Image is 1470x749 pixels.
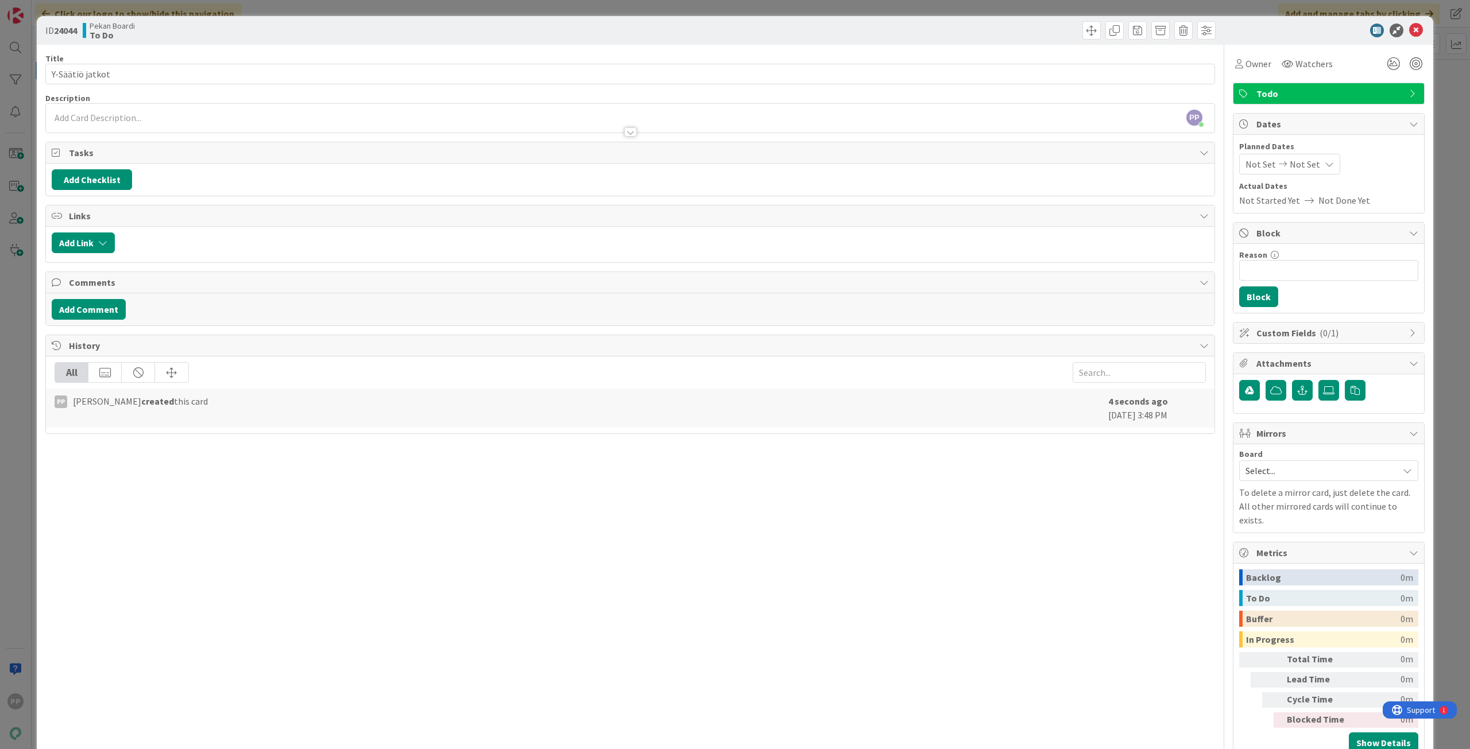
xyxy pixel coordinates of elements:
div: [DATE] 3:48 PM [1108,394,1206,422]
button: Block [1239,286,1278,307]
b: To Do [90,30,135,40]
button: Add Comment [52,299,126,320]
div: 0m [1355,712,1413,728]
span: Pekan Boardi [90,21,135,30]
span: Block [1256,226,1403,240]
span: [PERSON_NAME] this card [73,394,208,408]
span: Dates [1256,117,1403,131]
div: PP [55,395,67,408]
span: Comments [69,275,1194,289]
input: Search... [1073,362,1206,383]
span: Planned Dates [1239,141,1418,153]
div: Backlog [1246,569,1401,585]
b: created [141,395,174,407]
span: Links [69,209,1194,223]
div: Buffer [1246,611,1401,627]
div: To Do [1246,590,1401,606]
span: Owner [1245,57,1271,71]
b: 24044 [54,25,77,36]
div: 0m [1355,692,1413,708]
button: Add Link [52,232,115,253]
span: Mirrors [1256,426,1403,440]
b: 4 seconds ago [1108,395,1168,407]
span: Not Done Yet [1318,193,1370,207]
div: 0m [1355,672,1413,688]
input: type card name here... [45,64,1215,84]
label: Reason [1239,250,1267,260]
button: Add Checklist [52,169,132,190]
span: Select... [1245,463,1392,479]
span: Not Set [1245,157,1276,171]
div: Cycle Time [1287,692,1350,708]
span: Not Started Yet [1239,193,1300,207]
span: Tasks [69,146,1194,160]
div: 0m [1401,569,1413,585]
div: 0m [1355,652,1413,667]
div: 0m [1401,590,1413,606]
div: 0m [1401,631,1413,647]
div: In Progress [1246,631,1401,647]
span: Description [45,93,90,103]
span: Todo [1256,87,1403,100]
div: Total Time [1287,652,1350,667]
label: Title [45,53,64,64]
span: ID [45,24,77,37]
span: History [69,339,1194,352]
span: Support [24,2,52,15]
span: Board [1239,450,1263,458]
span: Not Set [1290,157,1320,171]
span: ( 0/1 ) [1320,327,1339,339]
div: Blocked Time [1287,712,1350,728]
span: Custom Fields [1256,326,1403,340]
span: PP [1186,110,1202,126]
span: Metrics [1256,546,1403,560]
div: All [55,363,88,382]
div: 0m [1401,611,1413,627]
div: Lead Time [1287,672,1350,688]
span: Actual Dates [1239,180,1418,192]
span: Attachments [1256,356,1403,370]
span: Watchers [1295,57,1333,71]
div: 1 [60,5,63,14]
p: To delete a mirror card, just delete the card. All other mirrored cards will continue to exists. [1239,486,1418,527]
